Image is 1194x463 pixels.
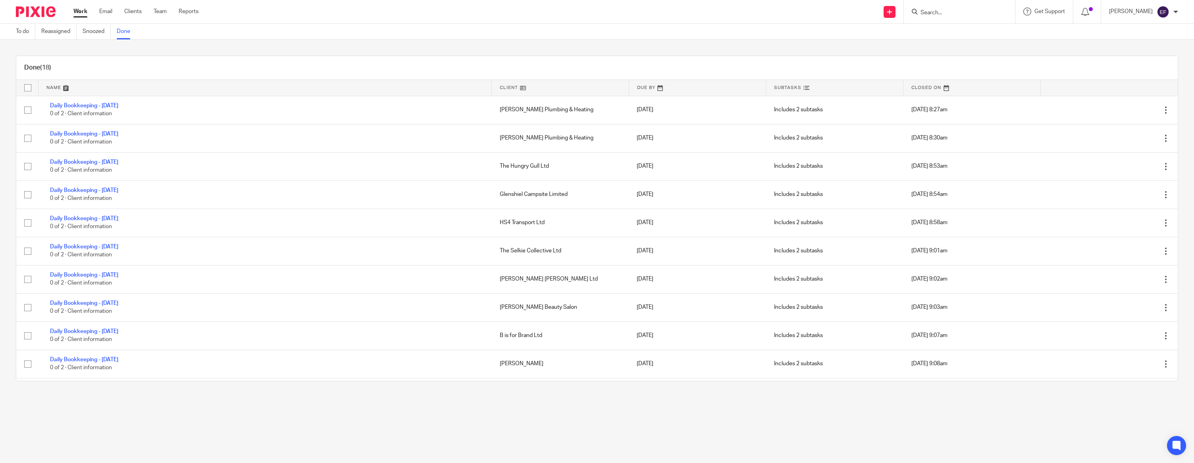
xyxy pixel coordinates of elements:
[50,188,118,193] a: Daily Bookkeeping - [DATE]
[1109,8,1153,15] p: [PERSON_NAME]
[774,220,823,225] span: Includes 2 subtasks
[41,24,77,39] a: Reassigned
[774,163,823,169] span: Includes 2 subtasks
[50,139,112,145] span: 0 of 2 · Client information
[492,322,629,350] td: B is for Brand Ltd
[16,6,56,17] img: Pixie
[629,209,766,237] td: [DATE]
[629,180,766,209] td: [DATE]
[1034,9,1065,14] span: Get Support
[83,24,111,39] a: Snoozed
[629,322,766,350] td: [DATE]
[492,350,629,378] td: [PERSON_NAME]
[73,8,87,15] a: Work
[154,8,167,15] a: Team
[629,96,766,124] td: [DATE]
[629,237,766,265] td: [DATE]
[50,365,112,371] span: 0 of 2 · Client information
[117,24,136,39] a: Done
[774,248,823,254] span: Includes 2 subtasks
[903,180,1041,209] td: [DATE] 8:54am
[629,293,766,322] td: [DATE]
[629,124,766,152] td: [DATE]
[50,216,118,221] a: Daily Bookkeeping - [DATE]
[903,152,1041,180] td: [DATE] 8:53am
[492,209,629,237] td: HS4 Transport Ltd
[903,293,1041,322] td: [DATE] 9:03am
[50,103,118,108] a: Daily Bookkeeping - [DATE]
[629,350,766,378] td: [DATE]
[629,265,766,293] td: [DATE]
[50,309,112,314] span: 0 of 2 · Client information
[40,64,51,71] span: (18)
[629,378,766,406] td: [DATE]
[492,152,629,180] td: The Hungry Gull Ltd
[903,265,1041,293] td: [DATE] 9:02am
[50,329,118,334] a: Daily Bookkeeping - [DATE]
[492,265,629,293] td: [PERSON_NAME] [PERSON_NAME] Ltd
[50,224,112,230] span: 0 of 2 · Client information
[124,8,142,15] a: Clients
[492,96,629,124] td: [PERSON_NAME] Plumbing & Heating
[492,180,629,209] td: Glenshiel Campsite Limited
[50,159,118,165] a: Daily Bookkeeping - [DATE]
[774,276,823,282] span: Includes 2 subtasks
[903,96,1041,124] td: [DATE] 8:27am
[492,293,629,322] td: [PERSON_NAME] Beauty Salon
[24,64,51,72] h1: Done
[774,361,823,366] span: Includes 2 subtasks
[903,209,1041,237] td: [DATE] 8:58am
[903,237,1041,265] td: [DATE] 9:01am
[774,333,823,338] span: Includes 2 subtasks
[774,107,823,112] span: Includes 2 subtasks
[903,124,1041,152] td: [DATE] 8:30am
[774,135,823,141] span: Includes 2 subtasks
[99,8,112,15] a: Email
[903,378,1041,406] td: [DATE] 9:08am
[50,244,118,250] a: Daily Bookkeeping - [DATE]
[179,8,198,15] a: Reports
[920,10,991,17] input: Search
[16,24,35,39] a: To do
[50,111,112,117] span: 0 of 2 · Client information
[774,192,823,197] span: Includes 2 subtasks
[1157,6,1169,18] img: svg%3E
[629,152,766,180] td: [DATE]
[50,281,112,286] span: 0 of 2 · Client information
[50,131,118,137] a: Daily Bookkeeping - [DATE]
[774,85,801,90] span: Subtasks
[492,237,629,265] td: The Selkie Collective Ltd
[492,378,629,406] td: [PERSON_NAME]
[50,300,118,306] a: Daily Bookkeeping - [DATE]
[903,322,1041,350] td: [DATE] 9:07am
[50,272,118,278] a: Daily Bookkeeping - [DATE]
[50,196,112,201] span: 0 of 2 · Client information
[492,124,629,152] td: [PERSON_NAME] Plumbing & Heating
[50,252,112,258] span: 0 of 2 · Client information
[774,304,823,310] span: Includes 2 subtasks
[50,337,112,343] span: 0 of 2 · Client information
[50,168,112,173] span: 0 of 2 · Client information
[903,350,1041,378] td: [DATE] 9:08am
[50,357,118,362] a: Daily Bookkeeping - [DATE]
